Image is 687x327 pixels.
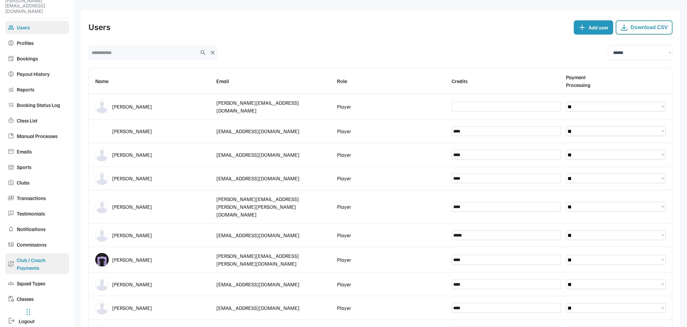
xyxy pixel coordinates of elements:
[216,304,332,312] div: [EMAIL_ADDRESS][DOMAIN_NAME]
[17,39,67,47] div: Profiles
[17,132,67,140] div: Manual Processes
[17,117,67,124] div: Class List
[8,133,14,139] img: developer_guide_24dp_909090_FILL0_wght400_GRAD0_opsz24.svg
[112,304,211,312] div: [PERSON_NAME]
[17,241,67,248] div: Commissions
[216,174,332,182] div: [EMAIL_ADDRESS][DOMAIN_NAME]
[17,210,67,217] div: Testimonials
[8,164,14,170] img: stadium_24dp_909090_FILL0_wght400_GRAD0_opsz24.svg
[17,225,67,233] div: Notifications
[337,231,352,239] div: Player
[112,280,211,288] div: [PERSON_NAME]
[17,194,67,202] div: Transactions
[8,55,14,62] img: event_24dp_909090_FILL0_wght400_GRAD0_opsz24.svg
[8,261,14,267] img: currency_exchange_24dp_909090_FILL0_wght400_GRAD0_opsz24.svg
[17,70,67,78] div: Payout History
[337,127,352,135] div: Player
[112,256,211,264] div: [PERSON_NAME]
[17,280,67,287] div: Squad Types
[452,77,561,85] div: Credits
[8,241,14,248] img: universal_currency_24dp_909090_FILL0_wght400_GRAD0_opsz24.svg
[216,99,332,114] div: [PERSON_NAME][EMAIL_ADDRESS][DOMAIN_NAME]
[216,252,332,268] div: [PERSON_NAME][EMAIL_ADDRESS][PERSON_NAME][DOMAIN_NAME]
[8,102,14,108] img: app_registration_24dp_909090_FILL0_wght400_GRAD0_opsz24.svg
[8,86,14,93] img: monitoring_24dp_909090_FILL0_wght400_GRAD0_opsz24.svg
[566,73,666,89] div: Payment Processing
[216,77,332,85] div: Email
[8,280,14,287] img: groups_24dp_909090_FILL0_wght400_GRAD0_opsz24.svg
[216,195,332,218] div: [PERSON_NAME][EMAIL_ADDRESS][PERSON_NAME][PERSON_NAME][DOMAIN_NAME]
[17,24,67,31] div: Users
[8,226,14,232] img: notifications_24dp_909090_FILL0_wght400_GRAD0_opsz24.svg
[112,174,211,182] div: [PERSON_NAME]
[112,127,211,135] div: [PERSON_NAME]
[216,127,332,135] div: [EMAIL_ADDRESS][DOMAIN_NAME]
[8,24,14,31] img: group_24dp_2596BE_FILL0_wght400_GRAD0_opsz24.svg
[216,280,332,288] div: [EMAIL_ADDRESS][DOMAIN_NAME]
[337,203,352,211] div: Player
[95,77,211,85] div: Name
[631,24,668,30] div: Download CSV
[17,101,67,109] div: Booking Status Log
[112,103,211,111] div: [PERSON_NAME]
[8,117,14,124] img: local_library_24dp_909090_FILL0_wght400_GRAD0_opsz24.svg
[8,40,14,46] img: account_circle_24dp_909090_FILL0_wght400_GRAD0_opsz24.svg
[17,55,67,62] div: Bookings
[337,174,352,182] div: Player
[216,231,332,239] div: [EMAIL_ADDRESS][DOMAIN_NAME]
[337,280,352,288] div: Player
[19,317,67,325] div: Logout
[337,304,352,312] div: Player
[88,22,110,33] div: Users
[337,151,352,159] div: Player
[8,210,14,217] img: 3p_24dp_909090_FILL0_wght400_GRAD0_opsz24.svg
[216,151,332,159] div: [EMAIL_ADDRESS][DOMAIN_NAME]
[17,295,67,303] div: Classes
[112,203,211,211] div: [PERSON_NAME]
[112,231,211,239] div: [PERSON_NAME]
[8,71,14,77] img: paid_24dp_909090_FILL0_wght400_GRAD0_opsz24.svg
[17,179,67,186] div: Clubs
[337,103,352,111] div: Player
[8,179,14,186] img: party_mode_24dp_909090_FILL0_wght400_GRAD0_opsz24.svg
[337,256,352,264] div: Player
[112,151,211,159] div: [PERSON_NAME]
[17,148,67,155] div: Emails
[8,148,14,155] img: mail_24dp_909090_FILL0_wght400_GRAD0_opsz24.svg
[17,256,67,272] div: Club / Coach Payments
[17,163,67,171] div: Sports
[589,24,609,31] div: Add user
[17,86,67,93] div: Reports
[337,77,447,85] div: Role
[8,195,14,201] img: payments_24dp_909090_FILL0_wght400_GRAD0_opsz24.svg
